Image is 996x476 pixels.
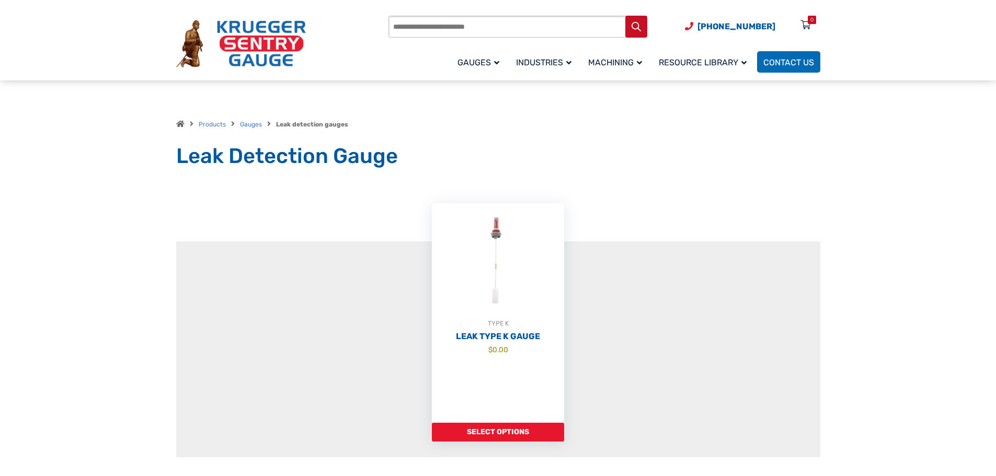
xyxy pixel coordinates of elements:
bdi: 0.00 [488,345,508,354]
strong: Leak detection gauges [276,121,348,128]
a: Gauges [240,121,262,128]
a: TYPE KLeak Type K Gauge $0.00 [432,203,564,423]
a: Phone Number (920) 434-8860 [685,20,775,33]
a: Machining [582,50,652,74]
a: Industries [510,50,582,74]
span: $ [488,345,493,354]
span: Industries [516,57,571,67]
h1: Leak Detection Gauge [176,143,820,169]
span: Contact Us [763,57,814,67]
a: Add to cart: “Leak Type K Gauge” [432,423,564,442]
a: Products [199,121,226,128]
a: Contact Us [757,51,820,73]
span: Machining [588,57,642,67]
img: Krueger Sentry Gauge [176,20,306,68]
span: [PHONE_NUMBER] [697,21,775,31]
span: Resource Library [659,57,747,67]
h2: Leak Type K Gauge [432,331,564,342]
span: Gauges [457,57,499,67]
a: Gauges [451,50,510,74]
div: TYPE K [432,318,564,329]
a: Resource Library [652,50,757,74]
div: 0 [810,16,814,24]
img: Leak Detection Gauge [432,203,564,318]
